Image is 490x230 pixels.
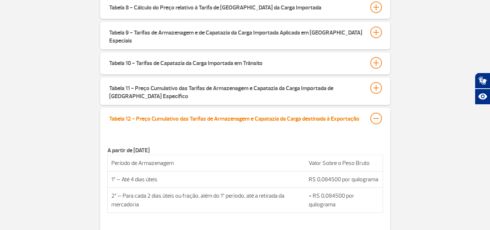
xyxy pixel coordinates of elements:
td: 1º – Até 4 dias úteis [107,171,305,187]
button: Abrir recursos assistivos. [475,89,490,105]
button: Tabela 9 - Tarifas de Armazenagem e de Capatazia da Carga Importada Aplicada em [GEOGRAPHIC_DATA]... [109,26,382,45]
td: R$ 0,084500 por quilograma [305,171,383,187]
div: Plugin de acessibilidade da Hand Talk. [475,73,490,105]
td: 2º – Para cada 2 dias úteis ou fração, além do 1º período, até a retirada da mercadoria [107,187,305,213]
td: Valor Sobre o Peso Bruto [305,155,383,171]
strong: A partir de [DATE] [107,147,150,154]
div: Tabela 12 - Preço Cumulativo das Tarifas de Armazenagem e Capatazia da Carga destinada à Exportação [109,113,359,123]
div: Tabela 10 - Tarifas de Capatazia da Carga Importada em Trânsito [109,57,263,67]
p: Período de Armazenagem [111,159,301,168]
button: Tabela 12 - Preço Cumulativo das Tarifas de Armazenagem e Capatazia da Carga destinada à Exportação [109,112,382,125]
button: Tabela 8 - Cálculo do Preço relativo à Tarifa de [GEOGRAPHIC_DATA] da Carga Importada [109,1,382,13]
div: Tabela 11 - Preço Cumulativo das Tarifas de Armazenagem e Capatazia da Carga Importada de [GEOGRA... [109,82,363,100]
td: + R$ 0,084500 por quilograma [305,187,383,213]
button: Abrir tradutor de língua de sinais. [475,73,490,89]
div: Tabela 8 - Cálculo do Preço relativo à Tarifa de [GEOGRAPHIC_DATA] da Carga Importada [109,1,321,12]
button: Tabela 10 - Tarifas de Capatazia da Carga Importada em Trânsito [109,57,382,69]
div: Tabela 9 - Tarifas de Armazenagem e de Capatazia da Carga Importada Aplicada em [GEOGRAPHIC_DATA]... [109,27,363,45]
button: Tabela 11 - Preço Cumulativo das Tarifas de Armazenagem e Capatazia da Carga Importada de [GEOGRA... [109,82,382,101]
